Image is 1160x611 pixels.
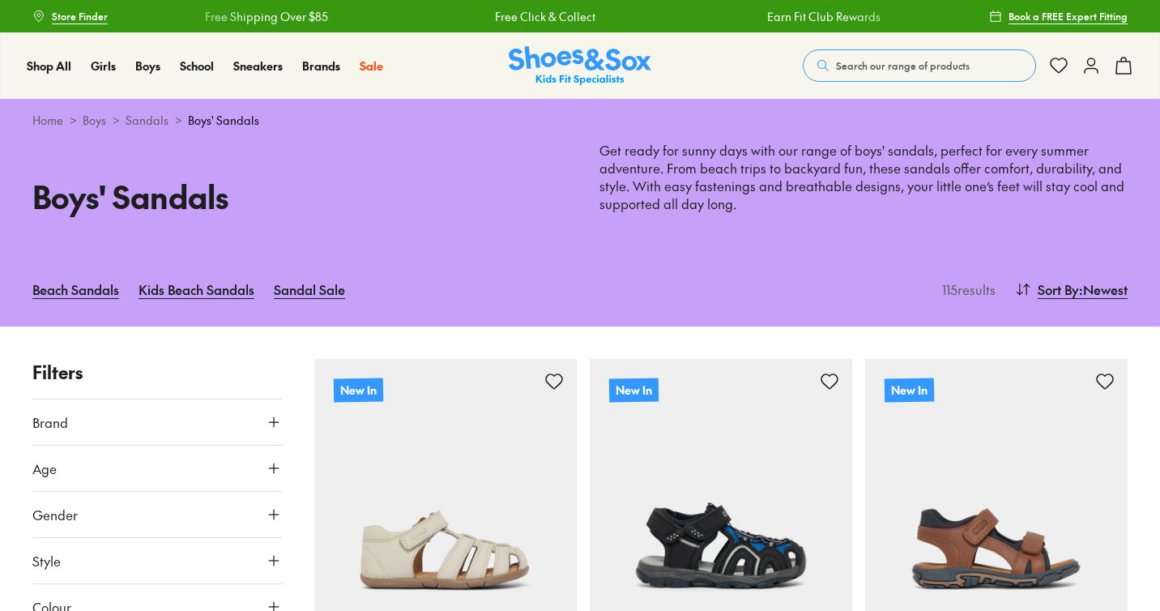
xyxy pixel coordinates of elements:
p: Filters [32,359,282,386]
a: Free Click & Collect [493,8,594,25]
span: Book a FREE Expert Fitting [1009,9,1128,23]
span: Gender [32,505,78,524]
span: Boys [135,58,160,74]
span: Sale [360,58,383,74]
span: Search our range of products [836,58,970,73]
button: Age [32,446,282,491]
span: Brand [32,412,68,432]
a: Sandal Sale [274,271,345,307]
a: Sale [360,58,383,75]
a: Shoes & Sox [509,46,651,86]
span: : Newest [1079,280,1128,299]
span: Age [32,459,57,478]
a: Home [32,112,63,129]
a: School [180,58,214,75]
a: Sandals [126,112,168,129]
a: Shop All [27,58,71,75]
button: Search our range of products [803,49,1036,82]
a: Store Finder [32,2,108,31]
a: Boys [83,112,106,129]
p: New In [885,378,934,402]
p: New In [609,378,659,402]
p: New In [334,378,383,402]
a: Earn Fit Club Rewards [766,8,879,25]
span: Girls [91,58,116,74]
a: Brands [302,58,340,75]
button: Brand [32,399,282,445]
a: Boys [135,58,160,75]
a: Sneakers [233,58,283,75]
p: Get ready for sunny days with our range of boys' sandals, perfect for every summer adventure. Fro... [599,142,1128,213]
div: > > > [32,112,1128,129]
a: Kids Beach Sandals [139,271,254,307]
img: SNS_Logo_Responsive.svg [509,46,651,86]
span: Boys' Sandals [188,112,259,129]
span: Store Finder [52,9,108,23]
span: Sort By [1038,280,1079,299]
span: Shop All [27,58,71,74]
button: Gender [32,492,282,537]
a: Beach Sandals [32,271,119,307]
span: Style [32,551,61,570]
a: Free Shipping Over $85 [203,8,326,25]
button: Sort By:Newest [1015,271,1128,307]
span: Sneakers [233,58,283,74]
span: Brands [302,58,340,74]
p: 115 results [936,280,996,299]
span: School [180,58,214,74]
a: Book a FREE Expert Fitting [989,2,1128,31]
button: Style [32,538,282,583]
a: Girls [91,58,116,75]
h1: Boys' Sandals [32,173,561,220]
